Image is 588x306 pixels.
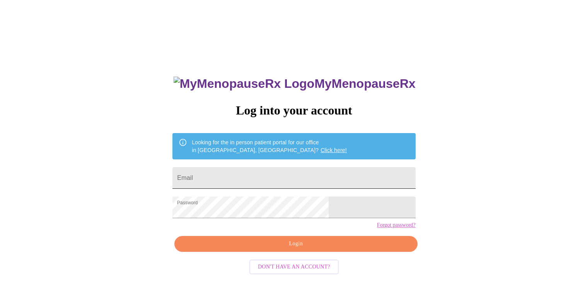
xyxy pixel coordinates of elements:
[172,103,415,118] h3: Log into your account
[249,260,339,275] button: Don't have an account?
[247,263,341,270] a: Don't have an account?
[320,147,347,153] a: Click here!
[258,262,330,272] span: Don't have an account?
[192,135,347,157] div: Looking for the in person patient portal for our office in [GEOGRAPHIC_DATA], [GEOGRAPHIC_DATA]?
[174,77,314,91] img: MyMenopauseRx Logo
[174,77,416,91] h3: MyMenopauseRx
[183,239,408,249] span: Login
[174,236,417,252] button: Login
[377,222,416,228] a: Forgot password?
